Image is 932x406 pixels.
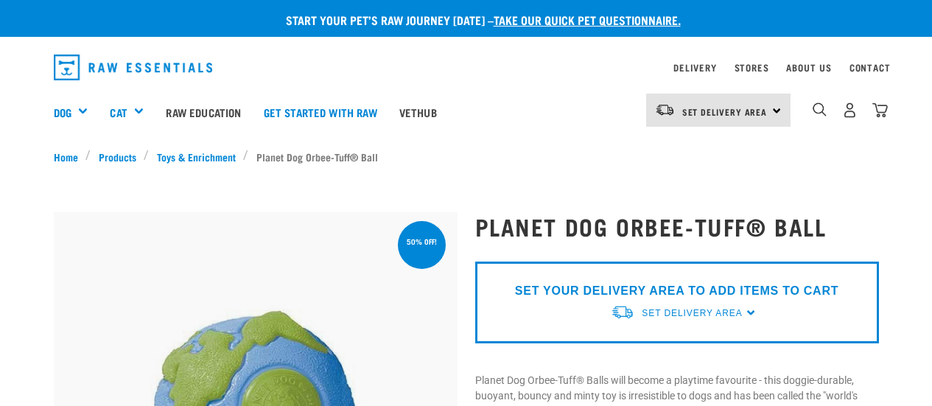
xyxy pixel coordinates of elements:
[54,149,879,164] nav: breadcrumbs
[54,149,86,164] a: Home
[515,282,838,300] p: SET YOUR DELIVERY AREA TO ADD ITEMS TO CART
[813,102,827,116] img: home-icon-1@2x.png
[155,83,252,141] a: Raw Education
[849,65,891,70] a: Contact
[110,104,127,121] a: Cat
[655,103,675,116] img: van-moving.png
[388,83,448,141] a: Vethub
[842,102,858,118] img: user.png
[673,65,716,70] a: Delivery
[54,104,71,121] a: Dog
[642,308,742,318] span: Set Delivery Area
[786,65,831,70] a: About Us
[253,83,388,141] a: Get started with Raw
[42,49,891,86] nav: dropdown navigation
[91,149,144,164] a: Products
[682,109,768,114] span: Set Delivery Area
[494,16,681,23] a: take our quick pet questionnaire.
[735,65,769,70] a: Stores
[611,304,634,320] img: van-moving.png
[475,213,879,239] h1: Planet Dog Orbee-Tuff® Ball
[54,55,213,80] img: Raw Essentials Logo
[872,102,888,118] img: home-icon@2x.png
[149,149,243,164] a: Toys & Enrichment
